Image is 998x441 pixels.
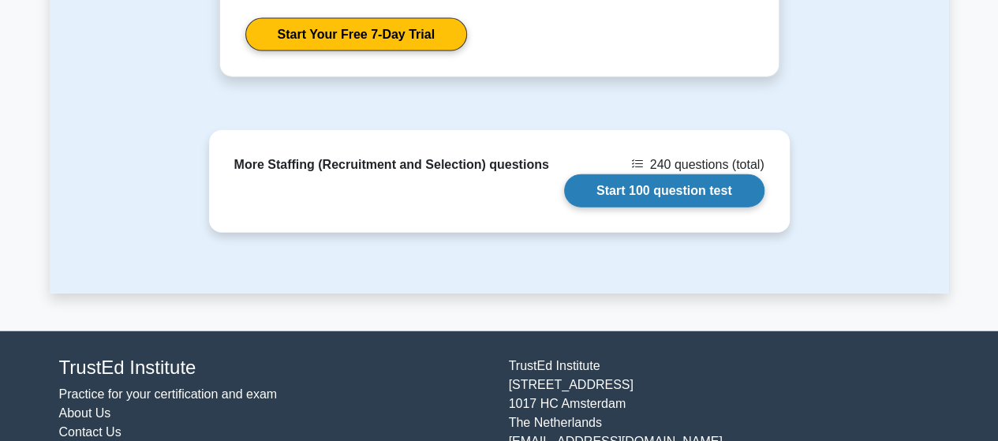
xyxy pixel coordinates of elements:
[59,357,490,379] h4: TrustEd Institute
[59,425,121,439] a: Contact Us
[245,18,467,51] a: Start Your Free 7-Day Trial
[59,387,278,401] a: Practice for your certification and exam
[564,174,764,207] a: Start 100 question test
[59,406,111,420] a: About Us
